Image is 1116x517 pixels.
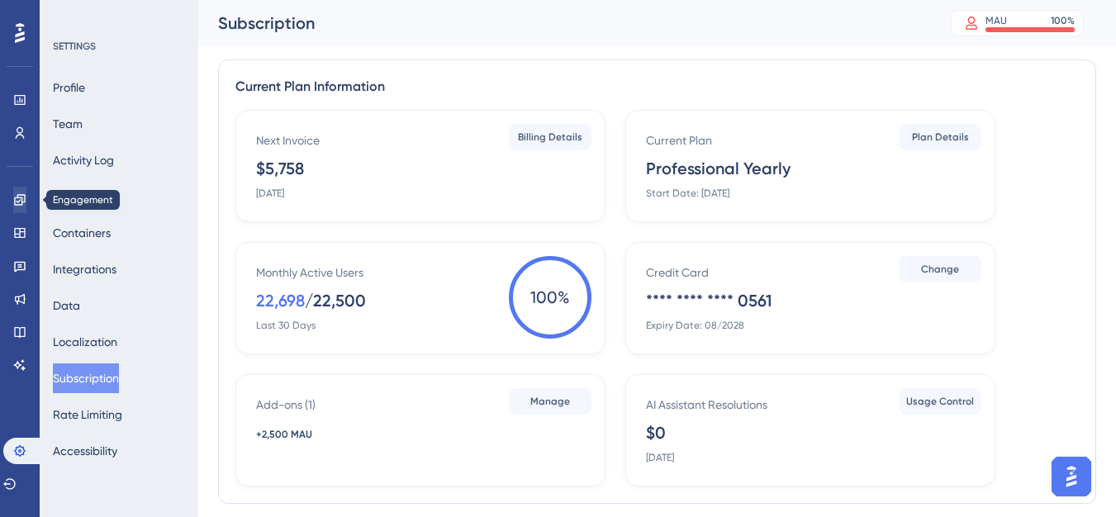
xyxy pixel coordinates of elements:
[305,289,366,312] div: / 22,500
[646,395,767,415] div: AI Assistant Resolutions
[256,395,316,415] div: Add-ons ( 1 )
[53,73,85,102] button: Profile
[646,157,791,180] div: Professional Yearly
[912,130,969,144] span: Plan Details
[646,319,744,332] div: Expiry Date: 08/2028
[646,187,729,200] div: Start Date: [DATE]
[899,388,981,415] button: Usage Control
[509,256,591,339] span: 100 %
[518,130,582,144] span: Billing Details
[646,451,674,464] div: [DATE]
[1047,452,1096,501] iframe: UserGuiding AI Assistant Launcher
[530,395,570,408] span: Manage
[256,319,316,332] div: Last 30 Days
[256,187,284,200] div: [DATE]
[53,109,83,139] button: Team
[235,77,1079,97] div: Current Plan Information
[646,263,709,282] div: Credit Card
[646,421,666,444] div: $0
[1051,14,1075,27] div: 100 %
[53,327,117,357] button: Localization
[256,289,305,312] div: 22,698
[53,436,117,466] button: Accessibility
[899,124,981,150] button: Plan Details
[53,218,111,248] button: Containers
[509,388,591,415] button: Manage
[985,14,1007,27] div: MAU
[256,130,320,150] div: Next Invoice
[53,254,116,284] button: Integrations
[509,124,591,150] button: Billing Details
[53,400,122,429] button: Rate Limiting
[53,40,187,53] div: SETTINGS
[256,157,304,180] div: $5,758
[921,263,959,276] span: Change
[256,263,363,282] div: Monthly Active Users
[53,182,111,211] button: Installation
[53,363,119,393] button: Subscription
[906,395,974,408] span: Usage Control
[899,256,981,282] button: Change
[646,130,712,150] div: Current Plan
[53,291,80,320] button: Data
[256,428,342,441] div: +2,500 MAU
[53,145,114,175] button: Activity Log
[218,12,909,35] div: Subscription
